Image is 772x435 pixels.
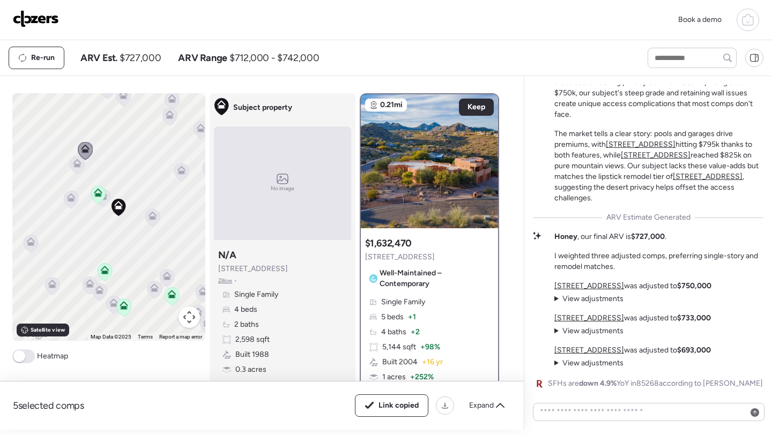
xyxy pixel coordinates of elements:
[13,399,84,412] span: 5 selected comps
[234,304,257,315] span: 4 beds
[562,294,623,303] span: View adjustments
[120,51,161,64] span: $727,000
[554,251,763,272] p: I weighted three adjusted comps, preferring single-story and remodel matches.
[380,268,489,289] span: Well-Maintained – Contemporary
[365,237,412,250] h3: $1,632,470
[469,400,494,411] span: Expand
[31,52,55,63] span: Re-run
[381,327,406,337] span: 4 baths
[233,102,292,113] span: Subject property
[381,312,404,322] span: 5 beds
[420,342,440,352] span: + 98%
[91,334,131,340] span: Map Data ©2025
[13,10,59,27] img: Logo
[382,372,406,382] span: 1 acres
[37,351,68,362] span: Heatmap
[234,289,278,300] span: Single Family
[31,326,65,334] span: Satellite view
[606,140,675,149] a: [STREET_ADDRESS]
[15,327,50,341] a: Open this area in Google Maps (opens a new window)
[378,400,419,411] span: Link copied
[554,345,711,356] p: was adjusted to
[178,51,227,64] span: ARV Range
[382,357,418,367] span: Built 2004
[365,252,435,262] span: [STREET_ADDRESS]
[677,281,711,290] strong: $750,000
[138,334,153,340] a: Terms (opens in new tab)
[218,276,233,285] span: Zillow
[678,15,722,24] span: Book a demo
[673,172,743,181] a: [STREET_ADDRESS]
[631,232,665,241] strong: $727,000
[677,313,711,322] strong: $733,000
[554,232,577,241] strong: Honey
[218,264,288,274] span: [STREET_ADDRESS]
[235,364,266,375] span: 0.3 acres
[562,326,623,335] span: View adjustments
[234,276,237,285] span: •
[554,294,623,304] summary: View adjustments
[562,358,623,367] span: View adjustments
[579,379,617,388] span: down 4.9%
[554,313,711,324] p: was adjusted to
[554,129,763,204] p: The market tells a clear story: pools and garages drive premiums, with hitting $795k thanks to bo...
[554,313,624,322] a: [STREET_ADDRESS]
[80,51,117,64] span: ARV Est.
[422,357,443,367] span: + 16 yr
[677,346,711,355] strong: $693,000
[554,281,711,291] p: was adjusted to
[554,346,624,355] a: [STREET_ADDRESS]
[159,334,202,340] a: Report a map error
[554,326,623,336] summary: View adjustments
[621,151,691,160] a: [STREET_ADDRESS]
[235,334,270,345] span: 2,598 sqft
[548,378,763,389] span: SFHs are YoY in 85268 according to [PERSON_NAME]
[467,102,485,112] span: Keep
[554,56,763,120] p: This elevated lot on Sunburst Drive presents an interesting trade-off story. While and others sho...
[234,319,259,330] span: 2 baths
[382,342,416,352] span: 5,144 sqft
[411,327,420,337] span: + 2
[179,306,200,328] button: Map camera controls
[235,349,269,360] span: Built 1988
[408,312,416,322] span: + 1
[606,212,691,223] span: ARV Estimate Generated
[381,297,425,307] span: Single Family
[554,231,666,242] p: , our final ARV is .
[410,372,434,382] span: + 252%
[554,358,623,369] summary: View adjustments
[271,184,294,193] span: No image
[218,249,236,261] h3: N/A
[380,100,403,110] span: 0.21mi
[15,327,50,341] img: Google
[554,281,624,290] a: [STREET_ADDRESS]
[229,51,319,64] span: $712,000 - $742,000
